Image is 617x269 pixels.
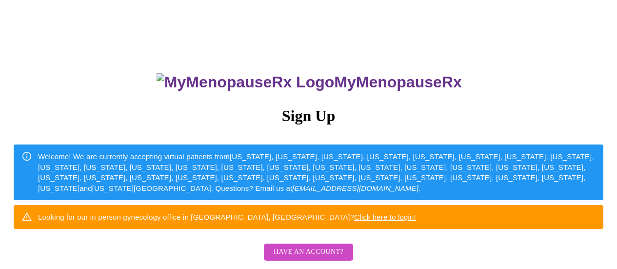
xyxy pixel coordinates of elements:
div: Welcome! We are currently accepting virtual patients from [US_STATE], [US_STATE], [US_STATE], [US... [38,147,596,197]
img: MyMenopauseRx Logo [157,73,334,91]
button: Have an account? [264,244,353,261]
div: Looking for our in person gynecology office in [GEOGRAPHIC_DATA], [GEOGRAPHIC_DATA]? [38,208,416,226]
h3: Sign Up [14,107,603,125]
em: [EMAIL_ADDRESS][DOMAIN_NAME] [292,184,418,192]
a: Have an account? [261,254,356,263]
h3: MyMenopauseRx [15,73,604,91]
span: Have an account? [274,246,343,258]
a: Click here to login! [354,213,416,221]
